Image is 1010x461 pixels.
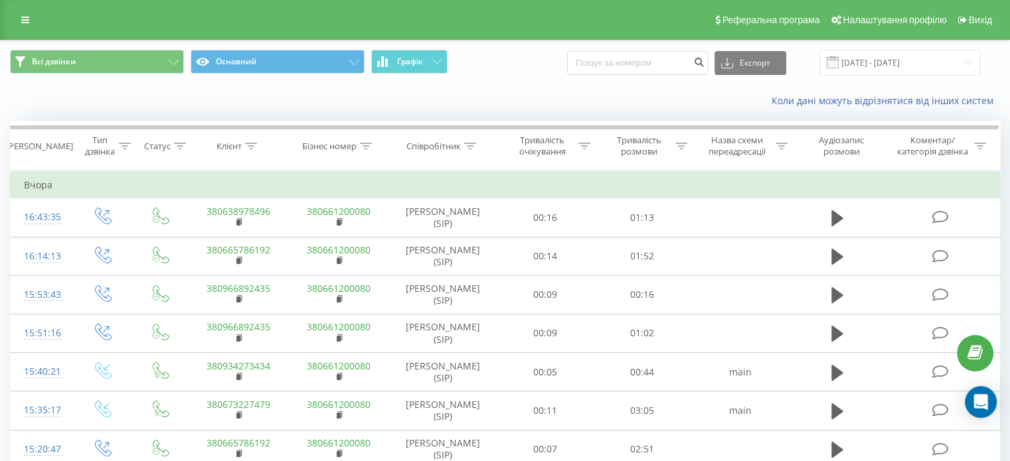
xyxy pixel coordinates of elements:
[690,353,790,391] td: main
[397,57,423,66] span: Графік
[497,314,594,352] td: 00:09
[207,436,270,449] a: 380665786192
[497,391,594,430] td: 00:11
[389,237,497,275] td: [PERSON_NAME] (SIP)
[497,198,594,237] td: 00:16
[84,135,115,157] div: Тип дзвінка
[216,141,242,152] div: Клієнт
[24,282,59,308] div: 15:53:43
[207,243,270,256] a: 380665786192
[606,135,672,157] div: Тривалість розмови
[207,398,270,411] a: 380673227479
[594,198,690,237] td: 01:13
[389,198,497,237] td: [PERSON_NAME] (SIP)
[307,243,371,256] a: 380661200080
[11,172,1000,198] td: Вчора
[389,314,497,352] td: [PERSON_NAME] (SIP)
[24,204,59,230] div: 16:43:35
[10,50,184,74] button: Всі дзвінки
[24,359,59,385] div: 15:40:21
[594,275,690,314] td: 00:16
[965,386,997,418] div: Open Intercom Messenger
[772,94,1000,107] a: Коли дані можуть відрізнятися вiд інших систем
[594,353,690,391] td: 00:44
[307,360,371,372] a: 380661200080
[715,51,786,75] button: Експорт
[302,141,357,152] div: Бізнес номер
[722,15,820,25] span: Реферальна програма
[690,391,790,430] td: main
[843,15,946,25] span: Налаштування профілю
[307,398,371,411] a: 380661200080
[389,353,497,391] td: [PERSON_NAME] (SIP)
[32,56,76,67] span: Всі дзвінки
[307,320,371,333] a: 380661200080
[497,353,594,391] td: 00:05
[969,15,992,25] span: Вихід
[703,135,772,157] div: Назва схеми переадресації
[389,275,497,314] td: [PERSON_NAME] (SIP)
[803,135,881,157] div: Аудіозапис розмови
[24,320,59,346] div: 15:51:16
[371,50,448,74] button: Графік
[207,320,270,333] a: 380966892435
[594,237,690,275] td: 01:52
[24,243,59,269] div: 16:14:13
[307,282,371,295] a: 380661200080
[207,282,270,295] a: 380966892435
[307,436,371,449] a: 380661200080
[594,391,690,430] td: 03:05
[6,141,73,152] div: [PERSON_NAME]
[144,141,171,152] div: Статус
[389,391,497,430] td: [PERSON_NAME] (SIP)
[497,275,594,314] td: 00:09
[406,141,461,152] div: Співробітник
[893,135,971,157] div: Коментар/категорія дзвінка
[567,51,708,75] input: Пошук за номером
[24,397,59,423] div: 15:35:17
[509,135,576,157] div: Тривалість очікування
[207,205,270,218] a: 380638978496
[497,237,594,275] td: 00:14
[207,360,270,372] a: 380934273434
[594,314,690,352] td: 01:02
[191,50,365,74] button: Основний
[307,205,371,218] a: 380661200080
